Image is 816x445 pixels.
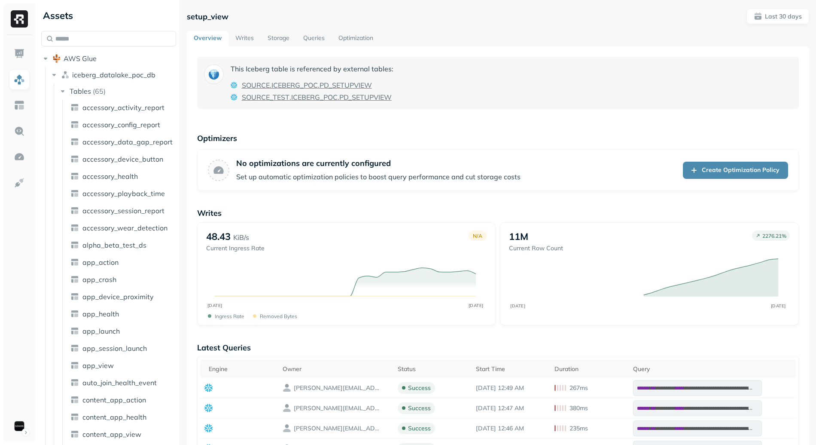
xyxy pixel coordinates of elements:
[318,80,320,90] span: .
[408,404,431,412] p: success
[50,68,177,82] button: iceberg_datalake_poc_db
[82,292,154,301] span: app_device_proximity
[70,327,79,335] img: table
[70,378,79,387] img: table
[398,364,468,374] div: Status
[67,204,177,218] a: accessory_session_report
[70,103,79,112] img: table
[408,424,431,433] p: success
[197,133,799,143] p: Optimizers
[82,413,146,421] span: content_app_health
[509,230,528,242] p: 11M
[294,404,380,412] p: HIMANSHU.RAMCHANDANI@SONOS.COM
[261,31,296,46] a: Storage
[187,12,228,21] p: setup_view
[14,100,25,111] img: Asset Explorer
[332,31,380,46] a: Optimization
[82,172,138,181] span: accessory_health
[67,307,177,321] a: app_health
[72,71,155,79] span: iceberg_datalake_poc_db
[67,427,177,441] a: content_app_view
[82,378,157,387] span: auto_join_health_event
[476,384,546,392] p: Oct 7, 2025 12:49 AM
[82,275,116,284] span: app_crash
[339,92,392,102] span: PD_SETUPVIEW
[93,87,106,95] p: ( 65 )
[197,343,799,353] p: Latest Queries
[67,410,177,424] a: content_app_health
[215,313,244,319] p: Ingress Rate
[14,48,25,59] img: Dashboard
[70,310,79,318] img: table
[294,384,380,392] p: HIMANSHU.RAMCHANDANI@SONOS.COM
[11,10,28,28] img: Ryft
[67,393,177,407] a: content_app_action
[70,275,79,284] img: table
[41,52,176,65] button: AWS Glue
[82,155,163,163] span: accessory_device_button
[408,384,431,392] p: success
[67,359,177,372] a: app_view
[569,404,588,412] p: 380ms
[242,92,392,102] a: SOURCE_TEST.ICEBERG_POC.PD_SETUPVIEW
[228,31,261,46] a: Writes
[765,12,802,21] p: Last 30 days
[67,290,177,304] a: app_device_proximity
[61,71,70,79] img: namespace
[633,364,792,374] div: Query
[70,396,79,404] img: table
[242,92,289,102] span: SOURCE_TEST
[473,233,482,239] p: N/A
[771,303,786,308] tspan: [DATE]
[58,84,177,98] button: Tables(65)
[67,135,177,149] a: accessory_data_gap_report
[242,80,372,90] a: SOURCE.ICEBERG_POC.PD_SETUPVIEW
[14,74,25,85] img: Assets
[82,310,119,318] span: app_health
[197,208,799,218] p: Writes
[67,152,177,166] a: accessory_device_button
[82,361,114,370] span: app_view
[70,258,79,267] img: table
[289,92,291,102] span: .
[67,187,177,200] a: accessory_playback_time
[511,303,526,308] tspan: [DATE]
[82,241,146,249] span: alpha_beta_test_ds
[14,126,25,137] img: Query Explorer
[70,292,79,301] img: table
[82,189,165,198] span: accessory_playback_time
[476,364,546,374] div: Start Time
[67,238,177,252] a: alpha_beta_test_ds
[67,169,177,183] a: accessory_health
[187,31,228,46] a: Overview
[67,221,177,235] a: accessory_wear_detection
[260,313,297,319] p: Removed bytes
[52,54,61,63] img: root
[569,384,588,392] p: 267ms
[67,273,177,286] a: app_crash
[64,54,97,63] span: AWS Glue
[207,303,222,308] tspan: [DATE]
[236,158,521,168] p: No optimizations are currently configured
[476,404,546,412] p: Oct 7, 2025 12:47 AM
[67,118,177,132] a: accessory_config_report
[70,189,79,198] img: table
[70,224,79,232] img: table
[746,9,809,24] button: Last 30 days
[82,138,173,146] span: accessory_data_gap_report
[70,361,79,370] img: table
[82,258,119,267] span: app_action
[67,101,177,114] a: accessory_activity_report
[82,430,141,439] span: content_app_view
[554,364,624,374] div: Duration
[468,303,483,308] tspan: [DATE]
[242,80,270,90] span: SOURCE
[236,172,521,182] p: Set up automatic optimization policies to boost query performance and cut storage costs
[70,241,79,249] img: table
[271,80,318,90] span: ICEBERG_POC
[41,9,176,22] div: Assets
[82,396,146,404] span: content_app_action
[67,376,177,390] a: auto_join_health_event
[70,87,91,95] span: Tables
[82,206,164,215] span: accessory_session_report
